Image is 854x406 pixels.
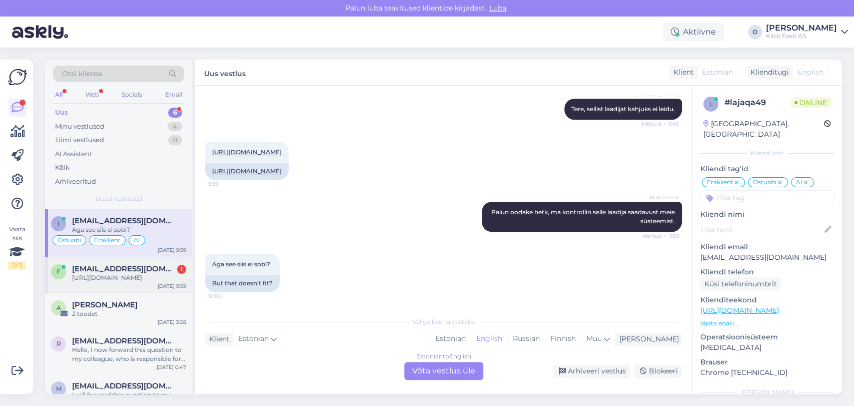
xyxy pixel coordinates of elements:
a: [PERSON_NAME]Klick Eesti AS [766,24,848,40]
span: Estonian [238,333,269,344]
div: Aktiivne [663,23,724,41]
div: 2 / 3 [8,261,26,270]
div: Uus [55,108,68,118]
div: [PERSON_NAME] [766,24,837,32]
span: Palun oodake hetk, ma kontrollin selle laadija saadavust meie süsteemist. [491,208,676,225]
a: [URL][DOMAIN_NAME] [212,167,282,175]
span: Nähtud ✓ 9:45 [641,120,679,128]
span: AI [134,237,140,243]
div: English [471,331,507,346]
div: AI Assistent [55,149,92,159]
div: But that doesn't fit? [205,275,280,292]
div: Estonian [430,331,471,346]
a: [URL][DOMAIN_NAME] [700,306,779,315]
span: English [797,67,823,78]
div: 8 [168,135,182,145]
p: Kliendi tag'id [700,164,834,174]
p: Operatsioonisüsteem [700,332,834,342]
p: Kliendi email [700,242,834,252]
div: Klient [205,334,230,344]
span: igorec783@gmail.com [72,216,176,225]
a: [URL][DOMAIN_NAME] [212,148,282,156]
span: reikosuut00@gmail.com [72,336,176,345]
span: A [57,304,61,311]
div: Kliendi info [700,149,834,158]
p: Brauser [700,357,834,367]
span: Uued vestlused [96,194,142,203]
span: r [57,340,61,347]
span: AI [796,179,802,185]
span: Eraklient [94,237,121,243]
div: Russian [507,331,545,346]
span: m [56,385,62,392]
div: 4 [168,122,182,132]
input: Lisa tag [700,190,834,205]
span: Otsi kliente [62,69,102,79]
span: f [57,268,61,275]
span: 10:00 [208,292,246,300]
div: Võta vestlus üle [404,362,483,380]
div: Email [163,88,184,101]
div: Klienditugi [746,67,789,78]
p: Kliendi nimi [700,209,834,220]
div: [DATE] 9:59 [158,246,186,254]
div: Vaata siia [8,225,26,270]
p: [EMAIL_ADDRESS][DOMAIN_NAME] [700,252,834,263]
div: [DATE] 9:59 [158,282,186,290]
div: Klick Eesti AS [766,32,837,40]
div: 2 toodet [72,309,186,318]
p: Vaata edasi ... [700,319,834,328]
span: 9:59 [208,180,246,188]
span: Eraklient [707,179,733,185]
span: Aga see siis ei sobi? [212,260,270,268]
div: Web [84,88,101,101]
span: Andre [72,300,138,309]
div: [URL][DOMAIN_NAME] [72,273,186,282]
p: Kliendi telefon [700,267,834,277]
div: [GEOGRAPHIC_DATA], [GEOGRAPHIC_DATA] [703,119,824,140]
div: # lajaqa49 [724,97,790,109]
div: Arhiveeritud [55,177,96,187]
img: Askly Logo [8,68,27,87]
div: Socials [120,88,144,101]
div: Blokeeri [634,364,682,378]
span: Muu [586,334,602,343]
div: Küsi telefoninumbrit [700,277,781,291]
input: Lisa nimi [701,224,822,235]
span: i [58,220,60,227]
label: Uus vestlus [204,66,246,79]
div: O [748,25,762,39]
p: [MEDICAL_DATA] [700,342,834,353]
div: Arhiveeri vestlus [553,364,630,378]
div: [DATE] 0:47 [157,363,186,371]
div: Minu vestlused [55,122,105,132]
div: 6 [168,108,182,118]
div: [PERSON_NAME] [700,388,834,397]
span: Tere, sellist laadijat kahjuks ei leidu. [571,105,675,113]
p: Klienditeekond [700,295,834,305]
span: Ostuabi [753,179,776,185]
span: Ostuabi [58,237,81,243]
span: markopats0@gmail.com [72,381,176,390]
div: [DATE] 3:58 [158,318,186,326]
span: fasttoomas74@gmail.com [72,264,176,273]
div: [PERSON_NAME] [615,334,679,344]
span: Nähtud ✓ 9:59 [641,232,679,240]
span: l [709,100,713,108]
div: Kõik [55,163,70,173]
div: Klient [669,67,694,78]
p: Chrome [TECHNICAL_ID] [700,367,834,378]
span: Online [790,97,831,108]
span: AI Assistent [641,194,679,201]
div: 1 [177,265,186,274]
div: All [53,88,65,101]
div: Tiimi vestlused [55,135,104,145]
div: Hello, I now forward this question to my colleague, who is responsible for this. The reply will b... [72,345,186,363]
div: Aga see siis ei sobi? [72,225,186,234]
span: Estonian [702,67,733,78]
span: Luba [486,4,509,13]
div: Valige keel ja vastake [205,317,682,326]
div: Estonian to English [416,352,471,361]
div: Finnish [545,331,581,346]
